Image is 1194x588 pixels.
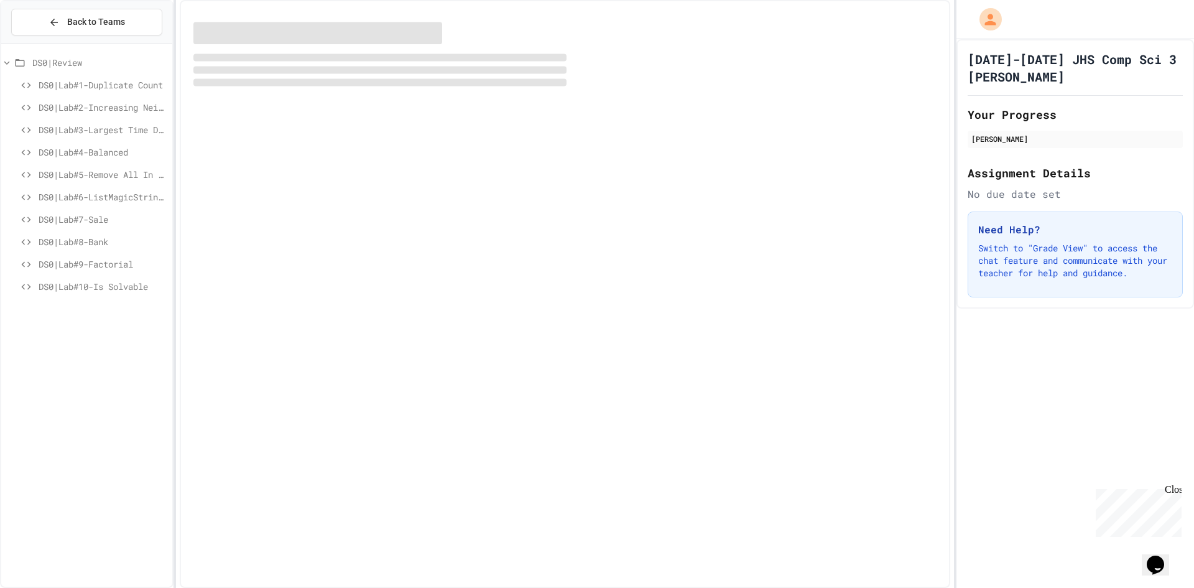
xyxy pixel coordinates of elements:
div: Chat with us now!Close [5,5,86,79]
span: Back to Teams [67,16,125,29]
h1: [DATE]-[DATE] JHS Comp Sci 3 [PERSON_NAME] [968,50,1183,85]
span: DS0|Lab#4-Balanced [39,146,167,159]
span: DS0|Lab#1-Duplicate Count [39,78,167,91]
span: DS0|Lab#9-Factorial [39,258,167,271]
span: DS0|Lab#10-Is Solvable [39,280,167,293]
span: DS0|Lab#5-Remove All In Range [39,168,167,181]
p: Switch to "Grade View" to access the chat feature and communicate with your teacher for help and ... [978,242,1172,279]
span: DS0|Review [32,56,167,69]
span: DS0|Lab#6-ListMagicStrings [39,190,167,203]
div: My Account [966,5,1005,34]
h2: Your Progress [968,106,1183,123]
div: No due date set [968,187,1183,202]
span: DS0|Lab#2-Increasing Neighbors [39,101,167,114]
h2: Assignment Details [968,164,1183,182]
iframe: chat widget [1091,484,1182,537]
iframe: chat widget [1142,538,1182,576]
h3: Need Help? [978,222,1172,237]
span: DS0|Lab#7-Sale [39,213,167,226]
span: DS0|Lab#3-Largest Time Denominations [39,123,167,136]
button: Back to Teams [11,9,162,35]
div: [PERSON_NAME] [971,133,1179,144]
span: DS0|Lab#8-Bank [39,235,167,248]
